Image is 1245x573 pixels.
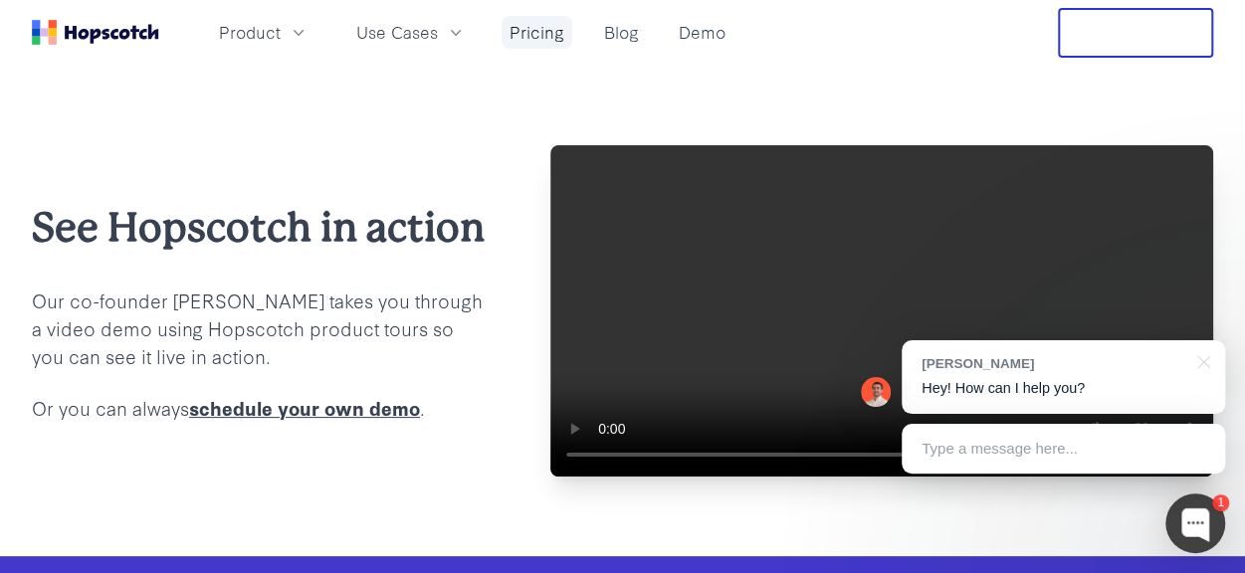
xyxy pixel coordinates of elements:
a: Home [32,20,159,45]
div: Type a message here... [902,424,1225,474]
a: Pricing [502,16,572,49]
a: schedule your own demo [189,394,420,421]
p: Hey! How can I help you? [922,378,1205,399]
a: Demo [671,16,733,49]
span: Product [219,20,281,45]
h2: See Hopscotch in action [32,200,487,255]
span: Use Cases [356,20,438,45]
button: Free Trial [1058,8,1213,58]
div: 1 [1212,494,1229,511]
div: [PERSON_NAME] [922,354,1185,373]
p: Or you can always . [32,394,487,422]
button: Product [207,16,320,49]
p: Our co-founder [PERSON_NAME] takes you through a video demo using Hopscotch product tours so you ... [32,286,487,370]
button: Use Cases [344,16,478,49]
a: Blog [596,16,647,49]
img: Mark Spera [861,377,891,407]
